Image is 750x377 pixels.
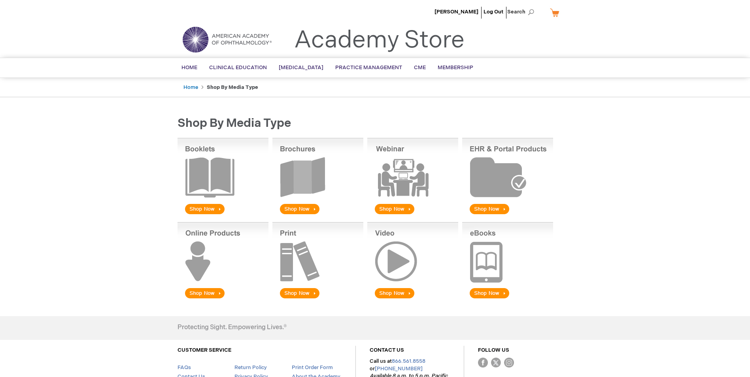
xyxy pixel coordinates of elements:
a: Academy Store [294,26,465,55]
span: Membership [438,64,473,71]
img: Print [272,222,363,300]
img: Booklets [178,138,268,216]
img: Twitter [491,358,501,368]
strong: Shop by Media Type [207,84,258,90]
img: Brochures [272,138,363,216]
img: Webinar [367,138,458,216]
img: Video [367,222,458,300]
a: Log Out [484,9,503,15]
a: 866.561.8558 [392,358,425,364]
a: Video [367,295,458,302]
img: EHR & Portal Products [462,138,553,216]
span: Search [507,4,537,20]
a: Print Order Form [292,364,333,371]
a: [PERSON_NAME] [435,9,478,15]
img: eBook [462,222,553,300]
img: instagram [504,358,514,368]
h4: Protecting Sight. Empowering Lives.® [178,324,287,331]
a: [PHONE_NUMBER] [375,366,423,372]
span: Practice Management [335,64,402,71]
img: Facebook [478,358,488,368]
span: CME [414,64,426,71]
a: Print [272,295,363,302]
a: eBook [462,295,553,302]
a: Webinar [367,211,458,217]
a: Return Policy [234,364,267,371]
span: Clinical Education [209,64,267,71]
a: Booklets [178,211,268,217]
span: Home [181,64,197,71]
a: CUSTOMER SERVICE [178,347,231,353]
a: Online Products [178,295,268,302]
span: Shop by Media Type [178,116,291,130]
a: Brochures [272,211,363,217]
a: CONTACT US [370,347,404,353]
img: Online [178,222,268,300]
a: EHR & Portal Products [462,211,553,217]
a: FAQs [178,364,191,371]
span: [MEDICAL_DATA] [279,64,323,71]
a: FOLLOW US [478,347,509,353]
a: Home [183,84,198,90]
